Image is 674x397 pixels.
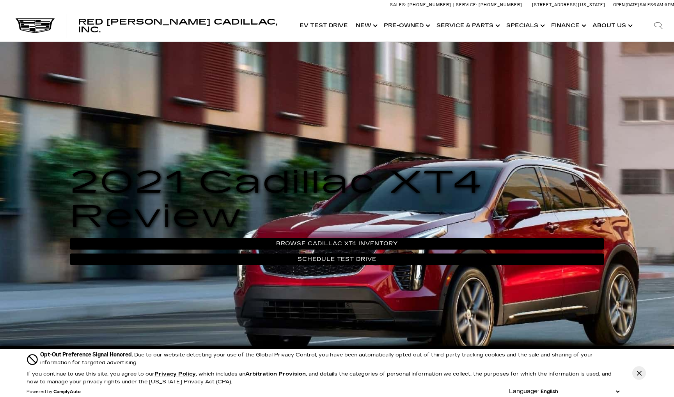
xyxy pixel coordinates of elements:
a: [STREET_ADDRESS][US_STATE] [532,2,605,7]
span: Open [DATE] [613,2,639,7]
img: Cadillac Dark Logo with Cadillac White Text [16,18,55,33]
a: About Us [589,10,635,41]
select: Language Select [539,388,621,395]
span: Sales: [640,2,654,7]
a: Finance [547,10,589,41]
a: Service: [PHONE_NUMBER] [453,3,524,7]
a: Schedule Test Drive [70,253,604,265]
div: Powered by [27,390,81,394]
span: Service: [456,2,477,7]
a: EV Test Drive [296,10,352,41]
span: 9 AM-6 PM [654,2,674,7]
span: [PHONE_NUMBER] [408,2,451,7]
a: Sales: [PHONE_NUMBER] [390,3,453,7]
h1: 2021 Cadillac XT4 Review [70,165,604,234]
a: Service & Parts [433,10,502,41]
a: Pre-Owned [380,10,433,41]
p: If you continue to use this site, you agree to our , which includes an , and details the categori... [27,371,612,385]
a: Red [PERSON_NAME] Cadillac, Inc. [78,18,288,34]
button: Close Button [632,366,646,380]
a: Specials [502,10,547,41]
a: Browse Cadillac XT4 Inventory [70,238,604,250]
a: New [352,10,380,41]
div: Due to our website detecting your use of the Global Privacy Control, you have been automatically ... [40,351,621,367]
span: Opt-Out Preference Signal Honored . [40,351,134,358]
span: [PHONE_NUMBER] [479,2,522,7]
strong: Arbitration Provision [245,371,306,377]
div: Language: [509,389,539,394]
span: Sales: [390,2,406,7]
a: Privacy Policy [154,371,196,377]
span: Red [PERSON_NAME] Cadillac, Inc. [78,17,277,34]
a: ComplyAuto [53,390,81,394]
